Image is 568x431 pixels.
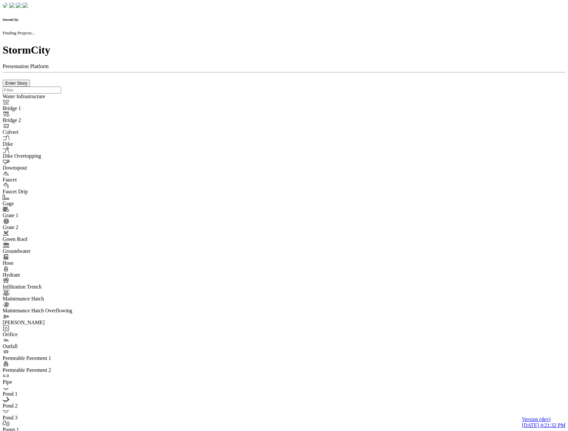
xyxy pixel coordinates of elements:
[3,403,93,409] div: Pond 2
[3,284,93,290] div: Infiltration Trench
[3,355,93,361] div: Permeable Pavement 1
[3,117,93,123] div: Bridge 2
[3,379,93,385] div: Pipe
[3,367,93,373] div: Permeable Pavement 2
[3,189,93,195] div: Faucet Drip
[3,332,93,337] div: Orifice
[3,320,93,326] div: [PERSON_NAME]
[3,87,61,94] input: Filter
[22,3,28,8] img: chi-fish-blink.png
[3,30,35,35] small: Finding Projects...
[3,201,93,207] div: Gage
[3,343,93,349] div: Outfall
[3,248,93,254] div: Groundwater
[522,416,565,428] a: Version (dev) [DATE] 4:21:32 PM
[3,105,93,111] div: Bridge 1
[3,141,93,147] div: Dike
[3,44,565,56] h1: StormCity
[3,177,93,183] div: Faucet
[3,80,30,87] button: Enter Story
[3,236,93,242] div: Green Roof
[16,3,21,8] img: chi-fish-up.png
[3,3,8,8] img: chi-fish-down.png
[3,260,93,266] div: Hose
[9,3,15,8] img: chi-fish-down.png
[3,224,93,230] div: Grate 2
[3,391,93,397] div: Pond 1
[3,165,93,171] div: Downspout
[3,63,49,69] span: Presentation Platform
[3,18,565,21] h6: StormCity
[3,272,93,278] div: Hydrant
[522,422,565,428] span: [DATE] 4:21:32 PM
[3,129,93,135] div: Culvert
[3,153,93,159] div: Dike Overtopping
[3,296,93,302] div: Maintenance Hatch
[3,94,93,99] div: Water Infrastructure
[3,213,93,218] div: Grate 1
[3,308,93,314] div: Maintenance Hatch Overflowing
[3,415,93,421] div: Pond 3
